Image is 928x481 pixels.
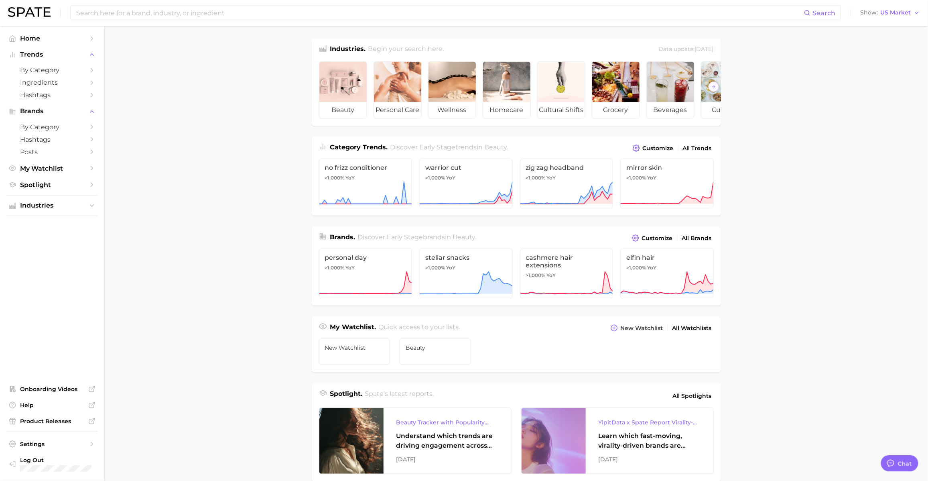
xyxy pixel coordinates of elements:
span: no frizz conditioner [325,164,406,171]
div: Data update: [DATE] [659,44,714,55]
a: by Category [6,64,98,76]
a: personal day>1,000% YoY [319,249,412,298]
span: YoY [647,175,656,181]
a: Settings [6,438,98,450]
span: Trends [20,51,84,58]
div: Beauty Tracker with Popularity Index [396,418,498,427]
img: SPATE [8,7,51,17]
a: warrior cut>1,000% YoY [419,159,513,208]
span: All Watchlists [672,325,712,332]
a: no frizz conditioner>1,000% YoY [319,159,412,208]
a: cultural shifts [537,61,585,118]
span: Show [861,10,878,15]
span: Help [20,402,84,409]
button: Customize [630,232,674,244]
a: All Brands [680,233,714,244]
h2: Spate's latest reports. [365,389,434,403]
span: Brands [20,108,84,115]
span: personal care [374,102,421,118]
span: New Watchlist [621,325,663,332]
span: beauty [453,233,475,241]
a: Product Releases [6,415,98,427]
span: zig zag headband [526,164,607,171]
span: homecare [483,102,530,118]
span: Customize [642,235,673,242]
span: New Watchlist [325,344,384,351]
h2: Begin your search here. [368,44,444,55]
span: Hashtags [20,91,84,99]
a: Posts [6,146,98,158]
a: wellness [428,61,476,118]
a: beverages [646,61,694,118]
span: wellness [428,102,476,118]
div: [DATE] [396,455,498,464]
span: elfin hair [626,254,708,261]
span: All Spotlights [673,391,712,401]
span: All Brands [682,235,712,242]
a: elfin hair>1,000% YoY [620,249,714,298]
span: warrior cut [425,164,507,171]
a: Home [6,32,98,45]
a: stellar snacks>1,000% YoY [419,249,513,298]
a: zig zag headband>1,000% YoY [520,159,613,208]
a: by Category [6,121,98,133]
span: YoY [346,265,355,271]
span: Spotlight [20,181,84,189]
span: by Category [20,123,84,131]
span: >1,000% [325,175,345,181]
a: culinary [701,61,749,118]
span: mirror skin [626,164,708,171]
span: YoY [446,265,455,271]
a: Onboarding Videos [6,383,98,395]
div: Understand which trends are driving engagement across platforms in the skin, hair, makeup, and fr... [396,431,498,450]
a: Beauty Tracker with Popularity IndexUnderstand which trends are driving engagement across platfor... [319,408,512,474]
span: by Category [20,66,84,74]
a: Help [6,399,98,411]
h2: Quick access to your lists. [378,322,460,334]
a: Beauty [400,338,471,365]
span: All Trends [683,145,712,152]
span: beverages [647,102,694,118]
h1: My Watchlist. [330,322,376,334]
span: cultural shifts [538,102,585,118]
span: YoY [547,272,556,279]
span: Customize [643,145,674,152]
a: Hashtags [6,89,98,101]
span: YoY [647,265,656,271]
span: grocery [592,102,640,118]
span: Category Trends . [330,143,388,151]
span: Ingredients [20,79,84,86]
a: grocery [592,61,640,118]
a: mirror skin>1,000% YoY [620,159,714,208]
span: Search [813,9,836,17]
button: New Watchlist [609,322,665,334]
a: cashmere hair extensions>1,000% YoY [520,249,613,298]
span: Posts [20,148,84,156]
span: Beauty [406,344,465,351]
a: homecare [483,61,531,118]
button: Scroll Right [709,82,719,92]
span: beauty [319,102,367,118]
a: Ingredients [6,76,98,89]
a: New Watchlist [319,338,390,365]
span: YoY [446,175,455,181]
span: Discover Early Stage brands in . [357,233,476,241]
button: Trends [6,49,98,61]
span: Product Releases [20,418,84,425]
a: Hashtags [6,133,98,146]
span: US Market [881,10,911,15]
span: Brands . [330,233,355,241]
a: Log out. Currently logged in with e-mail raj@netrush.com. [6,454,98,475]
span: >1,000% [425,265,445,271]
span: YoY [547,175,556,181]
input: Search here for a brand, industry, or ingredient [75,6,804,20]
span: personal day [325,254,406,261]
div: [DATE] [599,455,701,464]
div: Learn which fast-moving, virality-driven brands are leading the pack, the risks of viral growth, ... [599,431,701,450]
div: YipitData x Spate Report Virality-Driven Brands Are Taking a Slice of the Beauty Pie [599,418,701,427]
h1: Industries. [330,44,366,55]
span: >1,000% [626,265,646,271]
span: >1,000% [626,175,646,181]
span: cashmere hair extensions [526,254,607,269]
span: My Watchlist [20,165,84,172]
